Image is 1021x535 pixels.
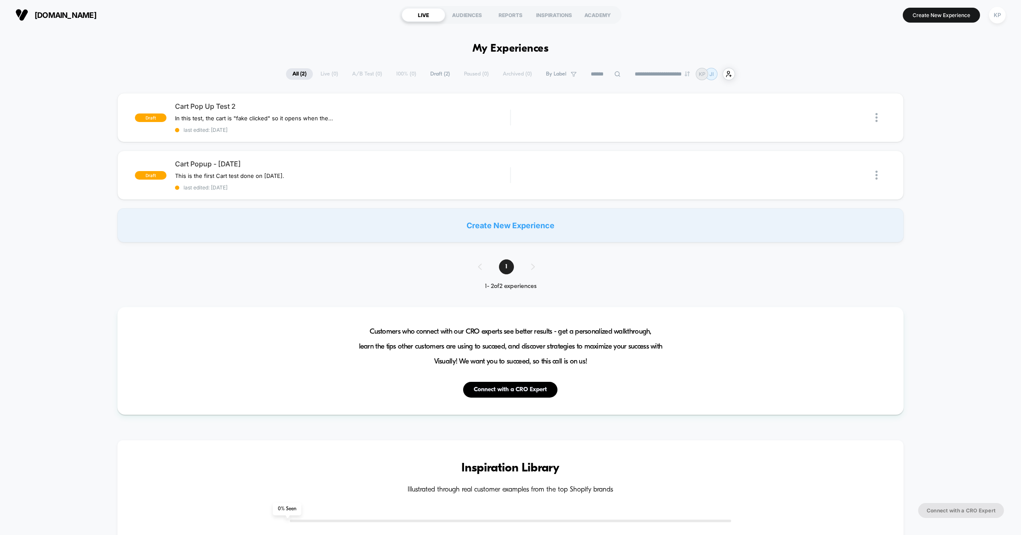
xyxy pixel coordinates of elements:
p: JI [709,71,714,77]
span: Draft ( 2 ) [424,68,456,80]
span: Cart Popup - [DATE] [175,160,510,168]
span: draft [135,113,166,122]
div: Create New Experience [117,208,904,242]
img: Visually logo [15,9,28,21]
span: last edited: [DATE] [175,127,510,133]
div: ACADEMY [576,8,619,22]
span: Customers who connect with our CRO experts see better results - get a personalized walkthrough, l... [359,324,662,369]
div: REPORTS [489,8,532,22]
span: Cart Pop Up Test 2 [175,102,510,110]
div: INSPIRATIONS [532,8,576,22]
span: All ( 2 ) [286,68,313,80]
h4: Illustrated through real customer examples from the top Shopify brands [143,486,878,494]
img: close [875,171,878,180]
h1: My Experiences [473,43,549,55]
button: Create New Experience [903,8,980,23]
button: Connect with a CRO Expert [463,382,557,398]
h3: Inspiration Library [143,462,878,475]
img: end [685,71,690,76]
div: KP [989,7,1006,23]
div: AUDIENCES [445,8,489,22]
span: This is the first Cart test done on [DATE]. [175,172,284,179]
div: 1 - 2 of 2 experiences [470,283,552,290]
img: close [875,113,878,122]
p: KP [699,71,706,77]
button: [DOMAIN_NAME] [13,8,99,22]
button: KP [986,6,1008,24]
span: In this test, the cart is "fake clicked" so it opens when the page is loaded and customer has ite... [175,115,333,122]
span: draft [135,171,166,180]
span: By Label [546,71,566,77]
span: [DOMAIN_NAME] [35,11,96,20]
div: LIVE [402,8,445,22]
button: Connect with a CRO Expert [918,503,1004,518]
span: 0 % Seen [273,503,301,515]
span: last edited: [DATE] [175,184,510,191]
span: 1 [499,259,514,274]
